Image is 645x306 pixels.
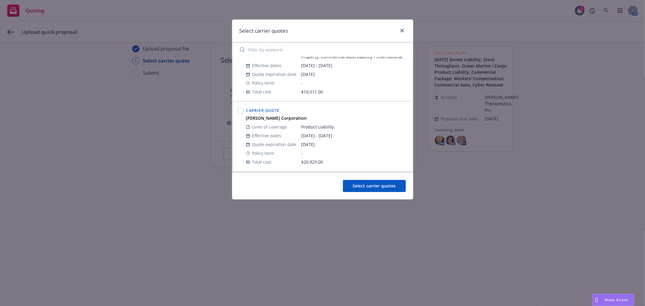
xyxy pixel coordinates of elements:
[301,141,408,148] span: [DATE]
[593,294,600,306] div: Drag to move
[252,62,282,69] span: Effective dates
[252,80,275,86] span: Policy term
[246,115,307,121] strong: [PERSON_NAME] Corporation
[399,27,406,34] a: close
[252,124,287,130] span: Lines of coverage
[252,89,272,95] span: Total cost
[301,159,323,165] span: $20,923.00
[239,27,288,35] h1: Select carrier quotes
[301,89,323,95] span: $10,511.00
[301,62,408,69] span: [DATE] - [DATE]
[301,71,408,77] span: [DATE]
[301,124,408,130] span: Product Liability
[252,150,275,156] span: Policy term
[252,159,272,165] span: Total cost
[301,80,408,86] span: -
[605,297,629,302] span: Nova Assist
[252,141,297,148] span: Quote expiration date
[246,108,280,113] span: Carrier Quote
[592,294,634,306] button: Nova Assist
[301,132,408,139] span: [DATE] - [DATE]
[301,150,408,156] span: -
[236,44,409,56] input: Filter by keyword
[252,132,282,139] span: Effective dates
[343,180,406,192] button: Select carrier quotes
[353,183,396,189] span: Select carrier quotes
[252,71,297,77] span: Quote expiration date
